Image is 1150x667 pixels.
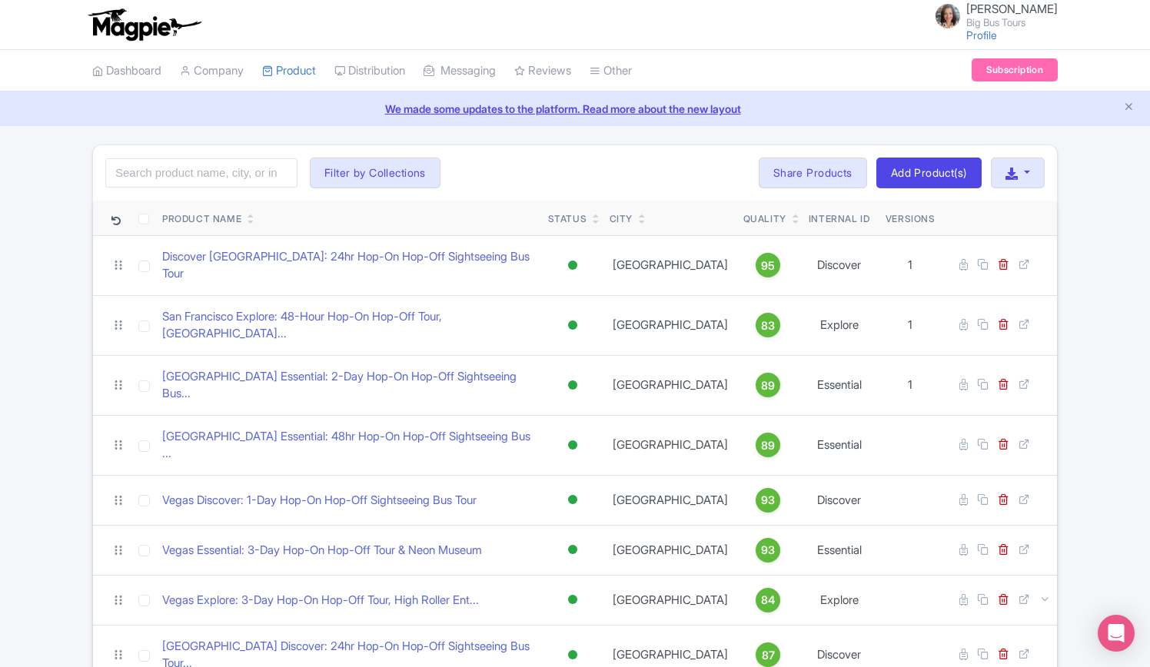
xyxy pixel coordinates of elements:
a: Discover [GEOGRAPHIC_DATA]: 24hr Hop-On Hop-Off Sightseeing Bus Tour [162,248,536,283]
a: 93 [743,538,793,562]
a: Distribution [334,50,405,92]
td: Explore [799,295,879,355]
small: Big Bus Tours [966,18,1058,28]
a: [GEOGRAPHIC_DATA] Essential: 2-Day Hop-On Hop-Off Sightseeing Bus... [162,368,536,403]
div: Product Name [162,212,241,226]
td: [GEOGRAPHIC_DATA] [603,575,737,625]
a: [PERSON_NAME] Big Bus Tours [926,3,1058,28]
button: Filter by Collections [310,158,440,188]
span: 93 [761,492,775,509]
td: [GEOGRAPHIC_DATA] [603,475,737,525]
a: Share Products [759,158,867,188]
span: [PERSON_NAME] [966,2,1058,16]
span: 93 [761,542,775,559]
div: Open Intercom Messenger [1098,615,1135,652]
a: We made some updates to the platform. Read more about the new layout [9,101,1141,117]
span: 1 [908,377,912,392]
a: Messaging [424,50,496,92]
div: Status [548,212,587,226]
a: Reviews [514,50,571,92]
td: Explore [799,575,879,625]
a: 87 [743,642,793,667]
div: Active [565,644,580,666]
a: 89 [743,373,793,397]
td: Essential [799,355,879,415]
img: jfp7o2nd6rbrsspqilhl.jpg [936,4,960,28]
span: 89 [761,437,775,454]
a: Vegas Essential: 3-Day Hop-On Hop-Off Tour & Neon Museum [162,542,482,559]
span: 83 [761,317,775,334]
td: Essential [799,525,879,575]
div: Active [565,539,580,561]
a: Profile [966,28,997,41]
a: Add Product(s) [876,158,982,188]
img: logo-ab69f6fb50320c5b225c76a69d11143b.png [85,8,204,41]
a: Vegas Explore: 3-Day Hop-On Hop-Off Tour, High Roller Ent... [162,592,479,609]
div: Active [565,374,580,397]
td: [GEOGRAPHIC_DATA] [603,235,737,295]
div: Active [565,254,580,277]
a: Vegas Discover: 1-Day Hop-On Hop-Off Sightseeing Bus Tour [162,492,477,509]
td: [GEOGRAPHIC_DATA] [603,525,737,575]
span: 84 [761,592,775,609]
a: [GEOGRAPHIC_DATA] Essential: 48hr Hop-On Hop-Off Sightseeing Bus ... [162,428,536,463]
a: Product [262,50,316,92]
div: City [610,212,633,226]
a: Subscription [972,58,1058,81]
span: 89 [761,377,775,394]
button: Close announcement [1123,99,1135,117]
a: Company [180,50,244,92]
span: 1 [908,257,912,272]
a: 89 [743,433,793,457]
a: 93 [743,488,793,513]
a: Dashboard [92,50,161,92]
div: Active [565,489,580,511]
td: Essential [799,415,879,475]
a: Other [590,50,632,92]
td: [GEOGRAPHIC_DATA] [603,295,737,355]
td: Discover [799,235,879,295]
td: Discover [799,475,879,525]
a: 84 [743,588,793,612]
th: Internal ID [799,201,879,236]
th: Versions [879,201,942,236]
a: San Francisco Explore: 48-Hour Hop-On Hop-Off Tour, [GEOGRAPHIC_DATA]... [162,308,536,343]
a: 95 [743,253,793,277]
span: 1 [908,317,912,332]
a: 83 [743,313,793,337]
td: [GEOGRAPHIC_DATA] [603,355,737,415]
div: Quality [743,212,786,226]
span: 87 [762,647,775,664]
input: Search product name, city, or interal id [105,158,297,187]
div: Active [565,434,580,456]
span: 95 [761,257,775,274]
div: Active [565,314,580,337]
td: [GEOGRAPHIC_DATA] [603,415,737,475]
div: Active [565,589,580,611]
